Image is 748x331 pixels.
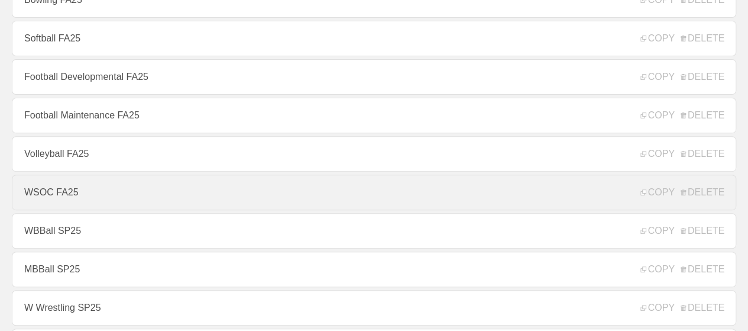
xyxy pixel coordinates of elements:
span: COPY [640,33,674,44]
span: DELETE [681,33,724,44]
span: DELETE [681,149,724,159]
a: WSOC FA25 [12,175,736,210]
a: W Wrestling SP25 [12,290,736,326]
a: WBBall SP25 [12,213,736,249]
span: DELETE [681,72,724,82]
a: Volleyball FA25 [12,136,736,172]
span: DELETE [681,110,724,121]
span: COPY [640,187,674,198]
span: COPY [640,72,674,82]
a: MBBall SP25 [12,252,736,287]
span: DELETE [681,187,724,198]
a: Softball FA25 [12,21,736,56]
a: Football Maintenance FA25 [12,98,736,133]
a: Football Developmental FA25 [12,59,736,95]
span: COPY [640,110,674,121]
span: COPY [640,149,674,159]
iframe: Chat Widget [535,194,748,331]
